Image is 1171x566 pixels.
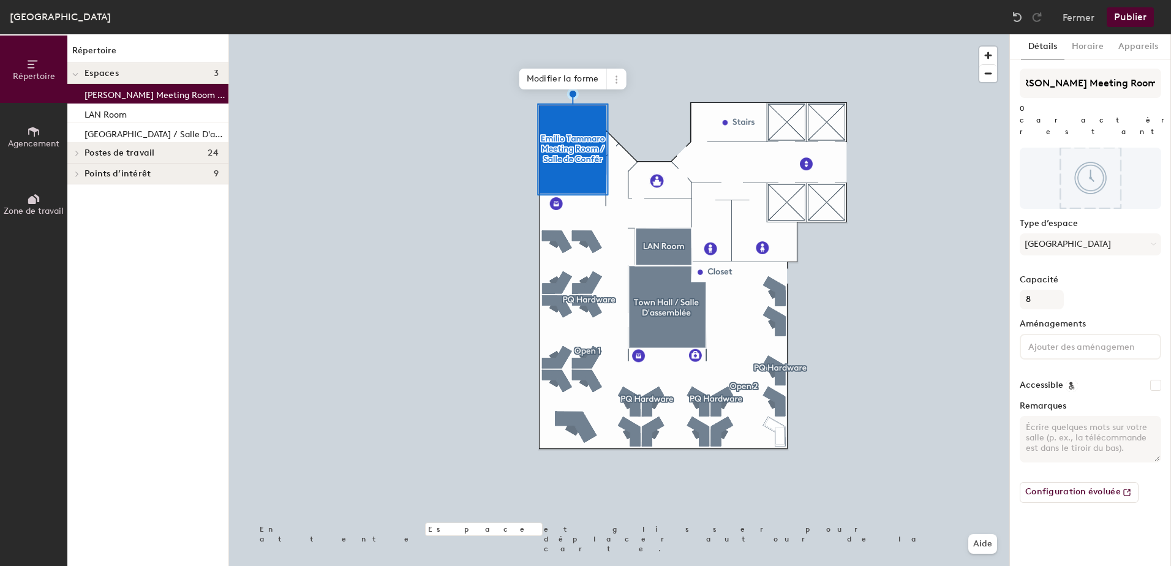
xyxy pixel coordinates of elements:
[1011,11,1023,23] img: Undo
[10,9,111,25] div: [GEOGRAPHIC_DATA]
[1020,380,1063,390] label: Accessible
[1020,103,1161,138] p: 0 caractères restants
[85,126,226,140] p: [GEOGRAPHIC_DATA] / Salle D'assemblée
[1020,319,1161,329] label: Aménagements
[1031,11,1043,23] img: Redo
[1063,7,1094,27] button: Fermer
[13,71,55,81] span: Répertoire
[8,138,59,149] span: Agencement
[67,44,228,63] h1: Répertoire
[4,206,64,216] span: Zone de travail
[1026,339,1136,353] input: Ajouter des aménagements
[214,169,219,179] span: 9
[85,86,226,100] p: [PERSON_NAME] Meeting Room / [GEOGRAPHIC_DATA]
[968,534,997,554] button: Aide
[1020,219,1161,228] label: Type d’espace
[1020,482,1139,503] button: Configuration évoluée
[214,69,219,78] span: 3
[1020,401,1161,411] label: Remarques
[1020,275,1161,285] label: Capacité
[1020,148,1161,209] img: The space named Emilio Tammaro Meeting Room / Salle de Confér
[85,69,119,78] span: Espaces
[85,106,127,120] p: LAN Room
[1021,34,1064,59] button: Détails
[1107,7,1154,27] button: Publier
[519,69,607,89] span: Modifier la forme
[1020,233,1161,255] button: [GEOGRAPHIC_DATA]
[85,148,155,158] span: Postes de travail
[1111,34,1165,59] button: Appareils
[85,169,151,179] span: Points d’intérêt
[208,148,219,158] span: 24
[1064,34,1111,59] button: Horaire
